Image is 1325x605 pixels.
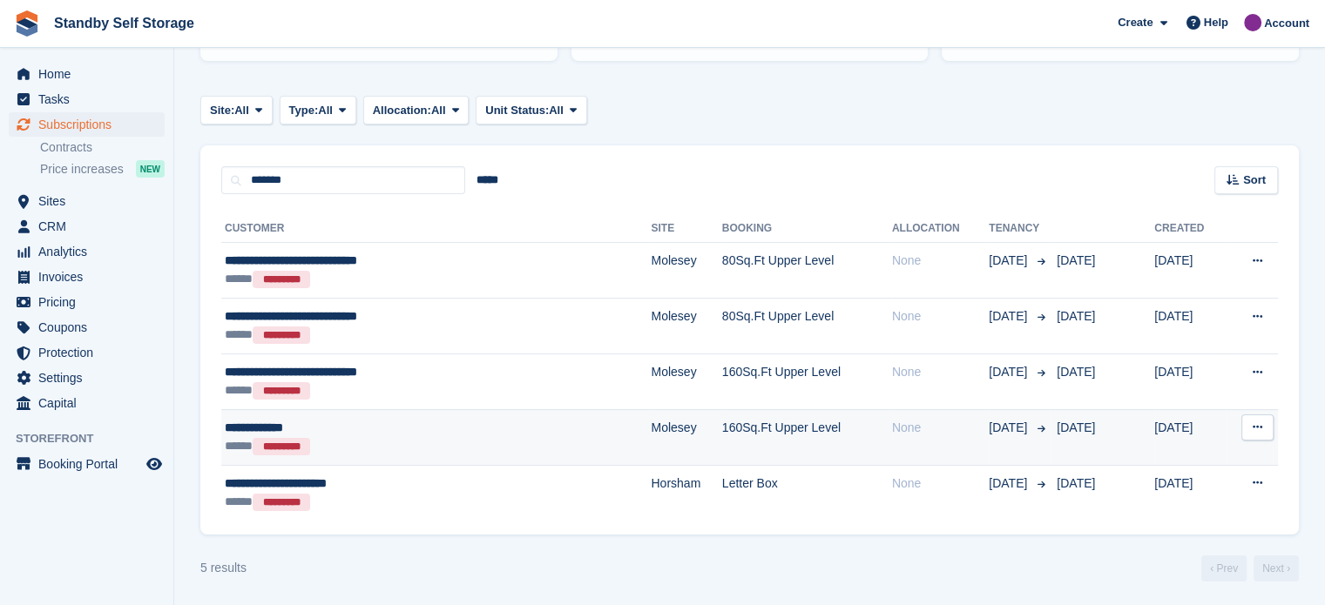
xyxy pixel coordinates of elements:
nav: Page [1198,555,1302,581]
a: Previous [1201,555,1247,581]
span: [DATE] [989,474,1031,493]
span: CRM [38,214,143,239]
span: Site: [210,102,234,119]
th: Tenancy [989,215,1050,243]
span: All [431,102,446,119]
span: [DATE] [1057,253,1095,267]
th: Allocation [892,215,989,243]
td: Molesey [651,409,721,465]
span: [DATE] [989,307,1031,326]
img: stora-icon-8386f47178a22dfd0bd8f6a31ec36ba5ce8667c1dd55bd0f319d3a0aa187defe.svg [14,10,40,37]
span: All [234,102,249,119]
a: menu [9,214,165,239]
div: None [892,363,989,381]
span: [DATE] [989,419,1031,437]
div: 5 results [200,559,247,577]
a: menu [9,452,165,476]
a: menu [9,112,165,137]
th: Booking [722,215,892,243]
td: 80Sq.Ft Upper Level [722,299,892,354]
span: [DATE] [989,363,1031,381]
span: Coupons [38,315,143,339]
td: 160Sq.Ft Upper Level [722,409,892,465]
span: Account [1264,15,1309,32]
span: Tasks [38,87,143,111]
span: [DATE] [989,252,1031,270]
td: [DATE] [1154,299,1226,354]
span: Type: [289,102,319,119]
a: menu [9,189,165,213]
a: menu [9,391,165,415]
td: Horsham [651,465,721,520]
div: None [892,307,989,326]
span: Unit Status: [485,102,549,119]
span: Storefront [16,430,173,447]
td: Molesey [651,353,721,409]
a: menu [9,340,165,365]
span: [DATE] [1057,309,1095,323]
span: Create [1118,14,1153,31]
span: Sites [38,189,143,213]
span: [DATE] [1057,420,1095,434]
td: 160Sq.Ft Upper Level [722,353,892,409]
span: All [549,102,564,119]
a: menu [9,62,165,86]
td: Molesey [651,243,721,299]
div: None [892,419,989,437]
span: All [318,102,333,119]
a: Preview store [144,454,165,474]
td: [DATE] [1154,353,1226,409]
button: Allocation: All [363,96,470,124]
a: menu [9,265,165,289]
span: Allocation: [373,102,431,119]
td: 80Sq.Ft Upper Level [722,243,892,299]
span: Capital [38,391,143,415]
a: menu [9,239,165,264]
a: Price increases NEW [40,159,165,178]
button: Type: All [280,96,356,124]
a: menu [9,290,165,314]
span: Invoices [38,265,143,289]
span: Analytics [38,239,143,264]
td: [DATE] [1154,243,1226,299]
span: [DATE] [1057,365,1095,379]
div: NEW [136,160,165,178]
span: Pricing [38,290,143,314]
div: None [892,252,989,270]
span: Price increases [40,161,124,178]
span: Home [38,62,143,86]
span: Protection [38,340,143,365]
a: Standby Self Storage [47,9,201,37]
a: menu [9,87,165,111]
span: Help [1204,14,1228,31]
a: Contracts [40,139,165,156]
th: Site [651,215,721,243]
a: menu [9,366,165,390]
span: Sort [1243,171,1266,189]
button: Site: All [200,96,273,124]
td: Letter Box [722,465,892,520]
span: Subscriptions [38,112,143,137]
span: [DATE] [1057,476,1095,490]
span: Booking Portal [38,452,143,476]
td: [DATE] [1154,465,1226,520]
th: Created [1154,215,1226,243]
a: menu [9,315,165,339]
a: Next [1254,555,1299,581]
img: Sue Ford [1244,14,1261,31]
th: Customer [221,215,651,243]
button: Unit Status: All [476,96,586,124]
td: Molesey [651,299,721,354]
td: [DATE] [1154,409,1226,465]
div: None [892,474,989,493]
span: Settings [38,366,143,390]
